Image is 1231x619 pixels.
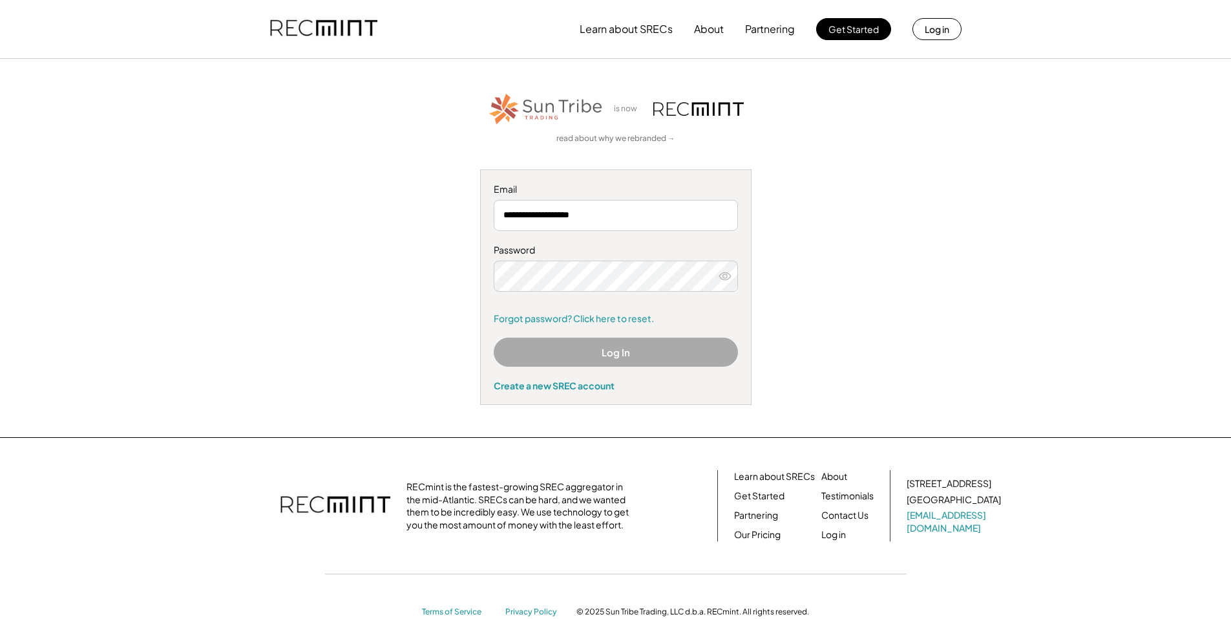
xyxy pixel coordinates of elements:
[580,16,673,42] button: Learn about SRECs
[821,528,846,541] a: Log in
[576,607,809,617] div: © 2025 Sun Tribe Trading, LLC d.b.a. RECmint. All rights reserved.
[734,490,784,503] a: Get Started
[694,16,724,42] button: About
[821,490,874,503] a: Testimonials
[505,607,563,618] a: Privacy Policy
[907,494,1001,506] div: [GEOGRAPHIC_DATA]
[488,91,604,127] img: STT_Horizontal_Logo%2B-%2BColor.png
[821,470,847,483] a: About
[907,477,991,490] div: [STREET_ADDRESS]
[734,509,778,522] a: Partnering
[494,183,738,196] div: Email
[816,18,891,40] button: Get Started
[912,18,962,40] button: Log in
[494,244,738,257] div: Password
[280,483,390,528] img: recmint-logotype%403x.png
[611,103,647,114] div: is now
[821,509,868,522] a: Contact Us
[422,607,493,618] a: Terms of Service
[734,470,815,483] a: Learn about SRECs
[907,509,1004,534] a: [EMAIL_ADDRESS][DOMAIN_NAME]
[494,312,738,325] a: Forgot password? Click here to reset.
[494,338,738,367] button: Log In
[734,528,781,541] a: Our Pricing
[556,133,675,144] a: read about why we rebranded →
[494,380,738,391] div: Create a new SREC account
[745,16,795,42] button: Partnering
[270,7,377,51] img: recmint-logotype%403x.png
[406,481,636,531] div: RECmint is the fastest-growing SREC aggregator in the mid-Atlantic. SRECs can be hard, and we wan...
[653,102,744,116] img: recmint-logotype%403x.png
